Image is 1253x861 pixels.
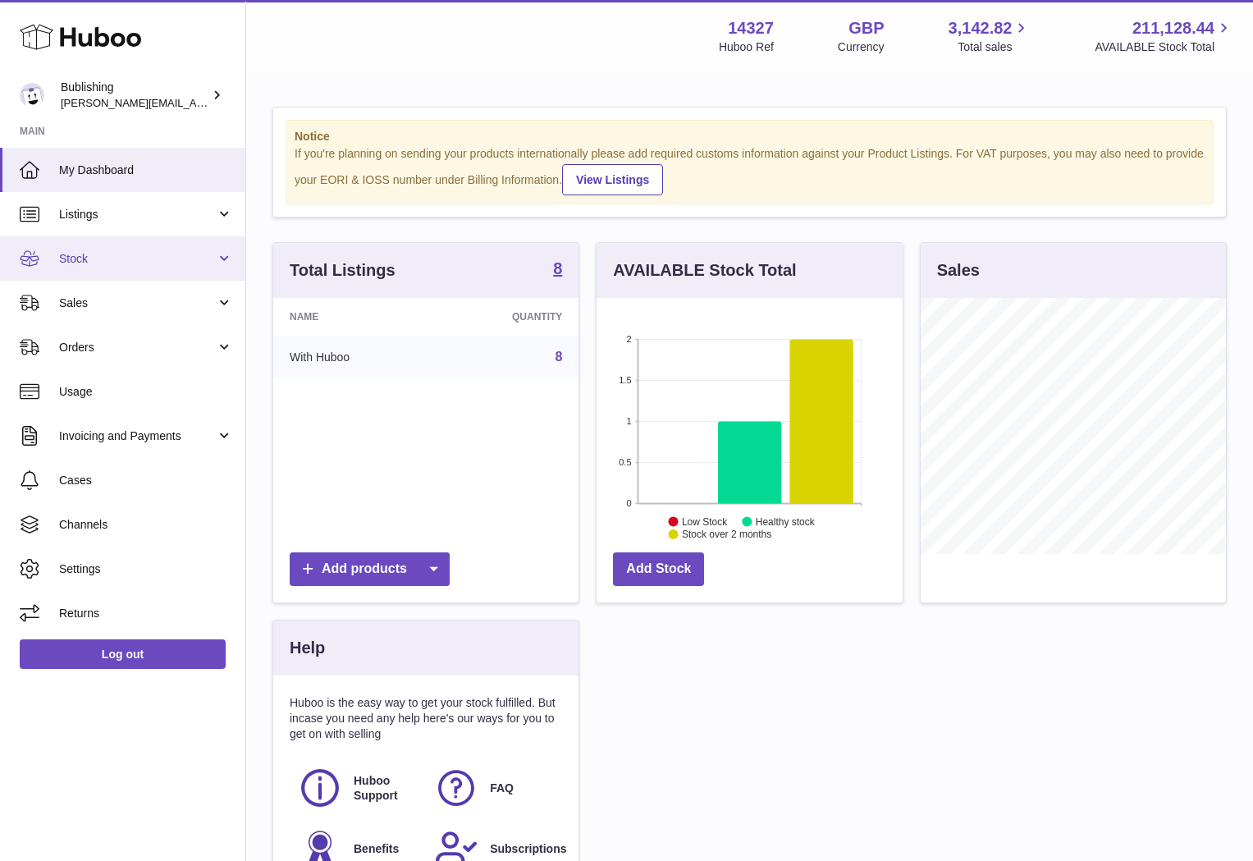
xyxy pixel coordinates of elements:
[59,340,216,355] span: Orders
[354,841,399,857] span: Benefits
[59,606,233,621] span: Returns
[20,83,44,108] img: hamza@bublishing.com
[848,17,884,39] strong: GBP
[295,129,1205,144] strong: Notice
[949,17,1013,39] span: 3,142.82
[555,350,562,364] a: 8
[59,295,216,311] span: Sales
[728,17,774,39] strong: 14327
[627,498,632,508] text: 0
[354,773,416,804] span: Huboo Support
[937,259,980,282] h3: Sales
[434,298,578,336] th: Quantity
[627,334,632,344] text: 2
[719,39,774,55] div: Huboo Ref
[682,515,728,527] text: Low Stock
[298,766,418,810] a: Huboo Support
[273,298,434,336] th: Name
[290,552,450,586] a: Add products
[59,428,216,444] span: Invoicing and Payments
[59,163,233,178] span: My Dashboard
[1132,17,1214,39] span: 211,128.44
[59,561,233,577] span: Settings
[290,259,396,282] h3: Total Listings
[59,207,216,222] span: Listings
[490,841,566,857] span: Subscriptions
[59,517,233,533] span: Channels
[273,336,434,378] td: With Huboo
[627,416,632,426] text: 1
[295,146,1205,195] div: If you're planning on sending your products internationally please add required customs informati...
[553,260,562,277] strong: 8
[59,251,216,267] span: Stock
[290,695,562,742] p: Huboo is the easy way to get your stock fulfilled. But incase you need any help here's our ways f...
[1095,17,1233,55] a: 211,128.44 AVAILABLE Stock Total
[1095,39,1233,55] span: AVAILABLE Stock Total
[682,529,771,540] text: Stock over 2 months
[61,96,329,109] span: [PERSON_NAME][EMAIL_ADDRESS][DOMAIN_NAME]
[838,39,885,55] div: Currency
[61,80,208,111] div: Bublishing
[553,260,562,280] a: 8
[958,39,1031,55] span: Total sales
[562,164,663,195] a: View Listings
[620,457,632,467] text: 0.5
[59,384,233,400] span: Usage
[613,552,704,586] a: Add Stock
[434,766,554,810] a: FAQ
[620,375,632,385] text: 1.5
[20,639,226,669] a: Log out
[756,515,816,527] text: Healthy stock
[613,259,796,282] h3: AVAILABLE Stock Total
[490,781,514,796] span: FAQ
[290,637,325,659] h3: Help
[59,473,233,488] span: Cases
[949,17,1031,55] a: 3,142.82 Total sales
